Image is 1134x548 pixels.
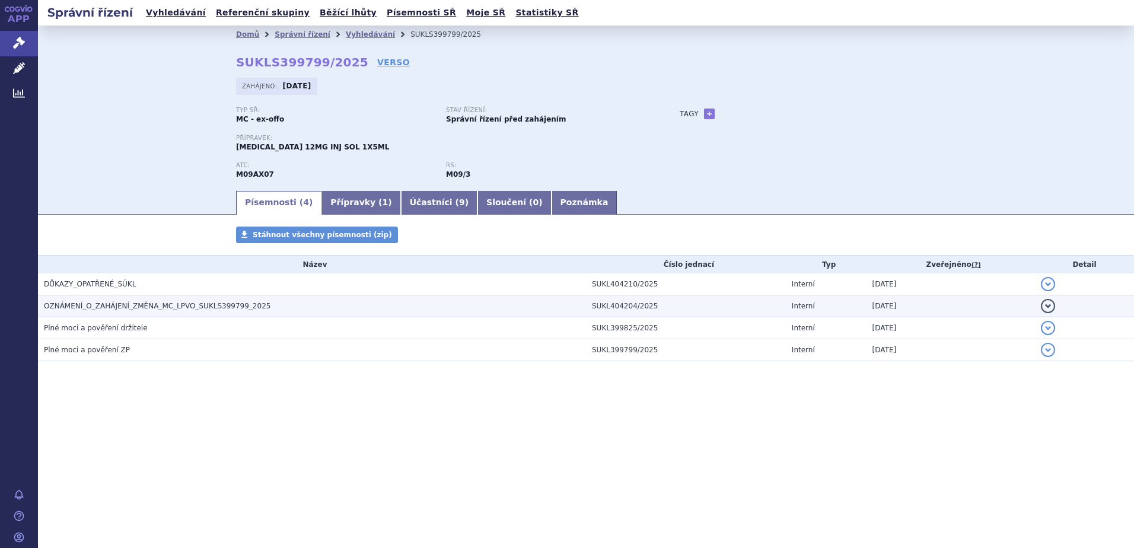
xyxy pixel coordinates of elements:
[586,317,786,339] td: SUKL399825/2025
[1041,277,1055,291] button: detail
[346,30,395,39] a: Vyhledávání
[142,5,209,21] a: Vyhledávání
[303,197,309,207] span: 4
[236,30,259,39] a: Domů
[44,280,136,288] span: DŮKAZY_OPATŘENÉ_SÚKL
[212,5,313,21] a: Referenční skupiny
[236,55,368,69] strong: SUKLS399799/2025
[242,81,279,91] span: Zahájeno:
[586,339,786,361] td: SUKL399799/2025
[383,197,388,207] span: 1
[1041,321,1055,335] button: detail
[321,191,400,215] a: Přípravky (1)
[236,115,284,123] strong: MC - ex-offo
[792,346,815,354] span: Interní
[44,302,270,310] span: OZNÁMENÍ_O_ZAHÁJENÍ_ZMĚNA_MC_LPVO_SUKLS399799_2025
[586,273,786,295] td: SUKL404210/2025
[446,170,470,179] strong: nusinersen
[1035,256,1134,273] th: Detail
[446,107,644,114] p: Stav řízení:
[792,302,815,310] span: Interní
[236,107,434,114] p: Typ SŘ:
[586,295,786,317] td: SUKL404204/2025
[552,191,617,215] a: Poznámka
[446,162,644,169] p: RS:
[1041,299,1055,313] button: detail
[512,5,582,21] a: Statistiky SŘ
[236,191,321,215] a: Písemnosti (4)
[1041,343,1055,357] button: detail
[236,170,274,179] strong: NUSINERSEN
[477,191,551,215] a: Sloučení (0)
[792,280,815,288] span: Interní
[377,56,410,68] a: VERSO
[533,197,539,207] span: 0
[867,295,1035,317] td: [DATE]
[401,191,477,215] a: Účastníci (9)
[38,256,586,273] th: Název
[38,4,142,21] h2: Správní řízení
[786,256,867,273] th: Typ
[236,143,389,151] span: [MEDICAL_DATA] 12MG INJ SOL 1X5ML
[867,273,1035,295] td: [DATE]
[971,261,981,269] abbr: (?)
[236,227,398,243] a: Stáhnout všechny písemnosti (zip)
[236,162,434,169] p: ATC:
[704,109,715,119] a: +
[586,256,786,273] th: Číslo jednací
[867,339,1035,361] td: [DATE]
[459,197,465,207] span: 9
[867,317,1035,339] td: [DATE]
[253,231,392,239] span: Stáhnout všechny písemnosti (zip)
[792,324,815,332] span: Interní
[283,82,311,90] strong: [DATE]
[463,5,509,21] a: Moje SŘ
[446,115,566,123] strong: Správní řízení před zahájením
[410,26,496,43] li: SUKLS399799/2025
[867,256,1035,273] th: Zveřejněno
[236,135,656,142] p: Přípravek:
[680,107,699,121] h3: Tagy
[44,324,148,332] span: Plné moci a pověření držitele
[383,5,460,21] a: Písemnosti SŘ
[44,346,130,354] span: Plné moci a pověření ZP
[275,30,330,39] a: Správní řízení
[316,5,380,21] a: Běžící lhůty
